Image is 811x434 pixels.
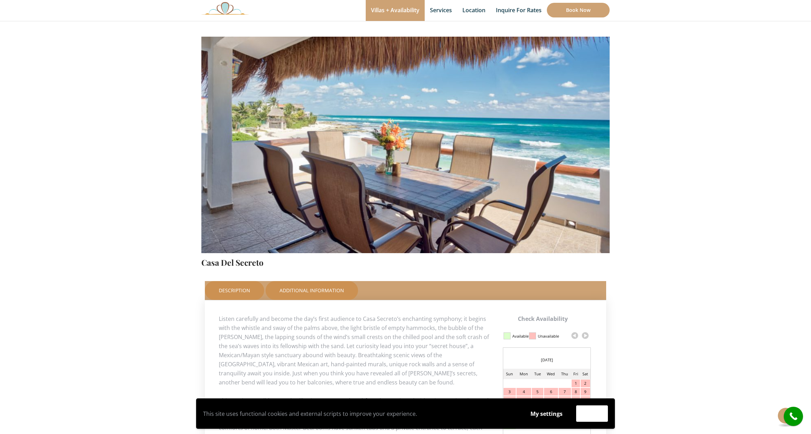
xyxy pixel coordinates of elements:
div: 9 [581,388,590,396]
a: Casa Del Secreto [201,257,263,268]
button: Accept [576,405,608,422]
button: My settings [524,406,569,422]
td: Tue [531,369,544,379]
img: Awesome Logo [201,2,249,15]
div: Unavailable [538,330,559,342]
div: 5 [532,388,543,396]
p: Listen carefully and become the day’s first audience to Casa Secreto’s enchanting symphony; it be... [219,314,592,387]
div: 16 [581,396,590,404]
td: Sun [503,369,516,379]
div: 6 [544,388,558,396]
div: 11 [516,396,531,404]
div: 7 [559,388,571,396]
a: Description [205,281,264,300]
a: Additional Information [266,281,358,300]
a: call [784,407,803,426]
div: Available [512,330,529,342]
a: Book Now [547,3,610,17]
td: Mon [516,369,531,379]
p: This site uses functional cookies and external scripts to improve your experience. [203,409,517,419]
div: 14 [559,396,571,404]
div: 4 [516,388,531,396]
div: 13 [544,396,558,404]
div: 3 [504,388,516,396]
div: 12 [532,396,543,404]
td: Sat [580,369,590,379]
i: call [786,409,801,424]
td: Fri [571,369,580,379]
td: Thu [558,369,571,379]
div: [DATE] [503,355,590,365]
div: 2 [581,380,590,387]
div: 1 [572,380,580,387]
td: Wed [544,369,558,379]
div: 10 [504,396,516,404]
div: 15 [572,396,580,404]
div: 8 [572,388,580,396]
